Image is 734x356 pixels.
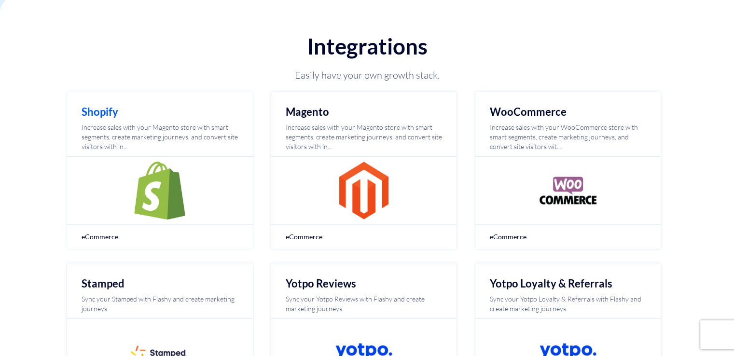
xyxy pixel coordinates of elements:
[173,34,561,58] h1: Integrations
[286,232,442,242] span: eCommerce
[490,294,646,314] p: Sync your Yotpo Loyalty & Referrals with Flashy and create marketing journeys
[222,68,512,82] p: Easily have your own growth stack.
[82,232,238,242] span: eCommerce
[490,106,646,118] h2: WooCommerce
[490,278,646,289] h2: Yotpo Loyalty & Referrals
[286,278,442,289] h2: Yotpo Reviews
[286,123,442,151] p: Increase sales with your Magento store with smart segments, create marketing journeys, and conver...
[490,123,646,151] p: Increase sales with your WooCommerce store with smart segments, create marketing journeys, and co...
[82,294,238,314] p: Sync your Stamped with Flashy and create marketing journeys
[67,92,252,249] a: Shopify Increase sales with your Magento store with smart segments, create marketing journeys, an...
[286,106,442,118] h2: Magento
[82,278,238,289] h2: Stamped
[475,92,661,249] a: WooCommerce Increase sales with your WooCommerce store with smart segments, create marketing jour...
[490,232,646,242] span: eCommerce
[82,123,238,151] p: Increase sales with your Magento store with smart segments, create marketing journeys, and conver...
[286,294,442,314] p: Sync your Yotpo Reviews with Flashy and create marketing journeys
[271,92,457,249] a: Magento Increase sales with your Magento store with smart segments, create marketing journeys, an...
[82,106,238,118] h2: Shopify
